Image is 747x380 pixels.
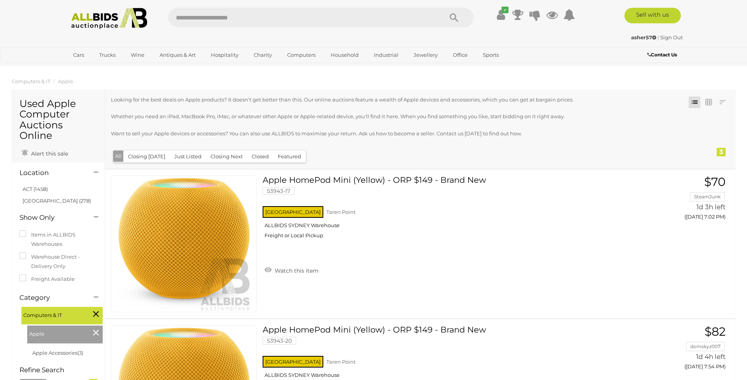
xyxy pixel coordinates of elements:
a: Contact Us [647,51,679,59]
a: Alert this sale [19,147,70,159]
a: [GEOGRAPHIC_DATA] [68,61,133,74]
span: Alert this sale [29,150,68,157]
a: Apple [58,78,73,84]
a: Apple HomePod Mini (Yellow) - ORP $149 - Brand New 53943-17 [GEOGRAPHIC_DATA] Taren Point ALLBIDS... [268,175,624,245]
img: 53943-17a.jpeg [116,176,252,312]
a: Apple Accessories(3) [32,350,83,356]
a: Sports [478,49,504,61]
h4: Refine Search [19,366,103,374]
p: Want to sell your Apple devices or accessories? You can also use ALLBIDS to maximise your return.... [111,129,672,138]
h4: Category [19,294,82,301]
span: (3) [77,350,83,356]
span: Watch this item [273,267,319,274]
a: Jewellery [409,49,443,61]
label: Freight Available [19,275,75,284]
h4: Location [19,169,82,177]
p: Looking for the best deals on Apple products? It doesn't get better than this. Our online auction... [111,95,672,104]
a: Computers [282,49,321,61]
button: All [113,151,124,162]
p: Whether you need an iPad, MacBook Pro, iMac, or whatever other Apple or Apple-related device, you... [111,112,672,121]
strong: asher57 [631,34,656,40]
a: Sign Out [660,34,683,40]
a: Trucks [94,49,121,61]
span: Apple [29,327,88,338]
i: ✔ [502,7,509,13]
a: Household [326,49,364,61]
span: Computers & IT [23,309,82,320]
b: Contact Us [647,52,677,58]
a: Watch this item [263,264,321,276]
button: Closing [DATE] [123,151,170,163]
a: Antiques & Art [154,49,201,61]
label: Warehouse Direct - Delivery Only [19,252,97,271]
div: 3 [717,148,726,156]
a: ✔ [495,8,507,22]
a: Wine [126,49,149,61]
a: [GEOGRAPHIC_DATA] (278) [23,198,91,204]
span: | [658,34,659,40]
a: ACT (1458) [23,186,48,192]
button: Featured [273,151,306,163]
h1: Used Apple Computer Auctions Online [19,98,97,141]
a: asher57 [631,34,658,40]
a: Industrial [369,49,403,61]
a: Sell with us [624,8,681,23]
span: $70 [704,175,726,189]
span: $82 [705,324,726,339]
img: Allbids.com.au [67,8,151,29]
button: Closing Next [206,151,247,163]
a: Cars [68,49,89,61]
button: Search [435,8,473,27]
button: Closed [247,151,274,163]
a: $82 domskyz007 1d 4h left ([DATE] 7:54 PM) [636,325,728,374]
button: Just Listed [170,151,206,163]
a: $70 SteamJunk 1d 3h left ([DATE] 7:02 PM) [636,175,728,224]
a: Hospitality [206,49,244,61]
a: Computers & IT [12,78,50,84]
h4: Show Only [19,214,82,221]
label: Items in ALLBIDS Warehouses [19,230,97,249]
a: Charity [249,49,277,61]
a: Office [448,49,473,61]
